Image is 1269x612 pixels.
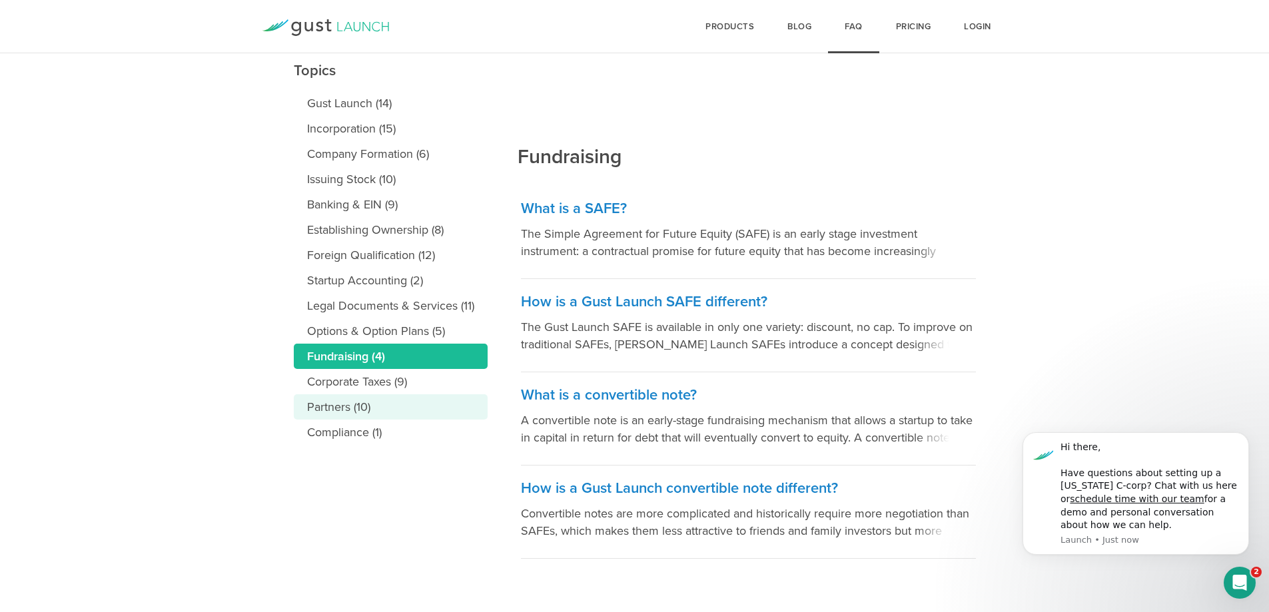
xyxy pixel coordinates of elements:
a: Gust Launch (14) [294,91,488,116]
a: Fundraising (4) [294,344,488,369]
a: What is a convertible note? A convertible note is an early-stage fundraising mechanism that allow... [521,372,976,465]
p: The Simple Agreement for Future Equity (SAFE) is an early stage investment instrument: a contract... [521,225,976,260]
a: Partners (10) [294,394,488,420]
a: Banking & EIN (9) [294,192,488,217]
a: Compliance (1) [294,420,488,445]
a: What is a SAFE? The Simple Agreement for Future Equity (SAFE) is an early stage investment instru... [521,186,976,279]
a: How is a Gust Launch SAFE different? The Gust Launch SAFE is available in only one variety: disco... [521,279,976,372]
a: Issuing Stock (10) [294,166,488,192]
a: Foreign Qualification (12) [294,242,488,268]
span: 2 [1251,567,1262,577]
p: The Gust Launch SAFE is available in only one variety: discount, no cap. To improve on traditiona... [521,318,976,353]
a: Incorporation (15) [294,116,488,141]
a: How is a Gust Launch convertible note different? Convertible notes are more complicated and histo... [521,465,976,559]
h3: What is a SAFE? [521,199,976,218]
a: Establishing Ownership (8) [294,217,488,242]
a: Startup Accounting (2) [294,268,488,293]
p: Convertible notes are more complicated and historically require more negotiation than SAFEs, whic... [521,505,976,539]
iframe: Intercom notifications message [1003,412,1269,576]
a: Corporate Taxes (9) [294,369,488,394]
a: Legal Documents & Services (11) [294,293,488,318]
h3: How is a Gust Launch SAFE different? [521,292,976,312]
a: Company Formation (6) [294,141,488,166]
h2: Fundraising [518,54,622,170]
iframe: Intercom live chat [1224,567,1256,599]
h3: How is a Gust Launch convertible note different? [521,479,976,498]
p: A convertible note is an early-stage fundraising mechanism that allows a startup to take in capit... [521,412,976,446]
h3: What is a convertible note? [521,386,976,405]
a: Options & Option Plans (5) [294,318,488,344]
